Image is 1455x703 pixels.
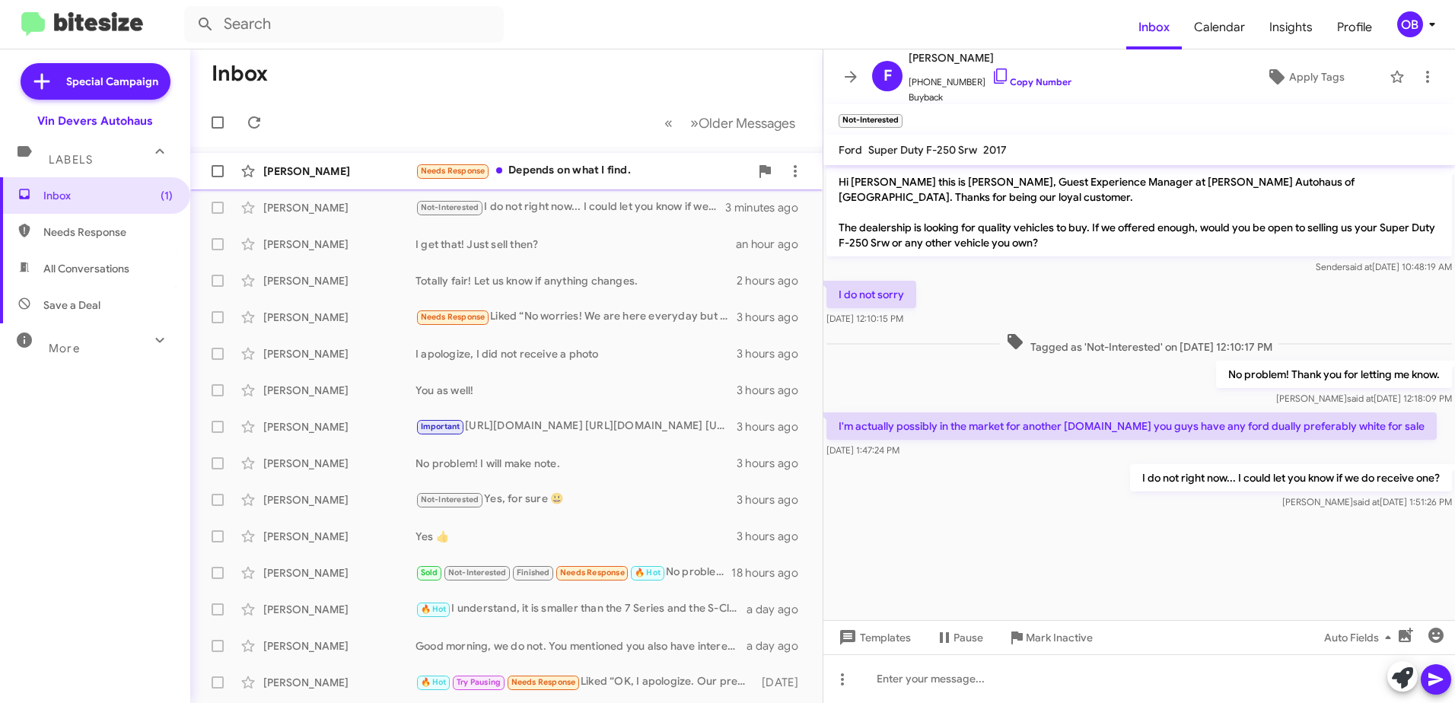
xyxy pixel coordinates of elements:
[421,312,486,322] span: Needs Response
[731,565,810,581] div: 18 hours ago
[826,412,1437,440] p: I'm actually possibly in the market for another [DOMAIN_NAME] you guys have any ford dually prefe...
[415,237,736,252] div: I get that! Just sell then?
[747,602,810,617] div: a day ago
[415,564,731,581] div: No problem
[1227,63,1382,91] button: Apply Tags
[909,49,1071,67] span: [PERSON_NAME]
[1347,393,1374,404] span: said at
[421,677,447,687] span: 🔥 Hot
[421,166,486,176] span: Needs Response
[737,419,810,434] div: 3 hours ago
[664,113,673,132] span: «
[909,67,1071,90] span: [PHONE_NUMBER]
[415,383,737,398] div: You as well!
[836,624,911,651] span: Templates
[1130,464,1452,491] p: I do not right now... I could let you know if we do receive one?
[37,113,153,129] div: Vin Devers Autohaus
[415,162,750,180] div: Depends on what I find.
[263,602,415,617] div: [PERSON_NAME]
[1282,496,1452,507] span: [PERSON_NAME] [DATE] 1:51:26 PM
[737,273,810,288] div: 2 hours ago
[66,74,158,89] span: Special Campaign
[263,638,415,654] div: [PERSON_NAME]
[737,383,810,398] div: 3 hours ago
[839,114,903,128] small: Not-Interested
[826,168,1452,256] p: Hi [PERSON_NAME] this is [PERSON_NAME], Guest Experience Manager at [PERSON_NAME] Autohaus of [GE...
[511,677,576,687] span: Needs Response
[1257,5,1325,49] a: Insights
[823,624,923,651] button: Templates
[737,456,810,471] div: 3 hours ago
[1312,624,1409,651] button: Auto Fields
[263,200,415,215] div: [PERSON_NAME]
[995,624,1105,651] button: Mark Inactive
[263,419,415,434] div: [PERSON_NAME]
[884,64,892,88] span: F
[415,308,737,326] div: Liked “No worries! We are here everyday but [DATE].”
[868,143,977,157] span: Super Duty F-250 Srw
[690,113,699,132] span: »
[161,188,173,203] span: (1)
[655,107,682,138] button: Previous
[826,313,903,324] span: [DATE] 12:10:15 PM
[43,188,173,203] span: Inbox
[1384,11,1438,37] button: OB
[421,421,460,431] span: Important
[747,638,810,654] div: a day ago
[1325,5,1384,49] a: Profile
[263,273,415,288] div: [PERSON_NAME]
[49,153,93,167] span: Labels
[263,237,415,252] div: [PERSON_NAME]
[826,281,916,308] p: I do not sorry
[421,604,447,614] span: 🔥 Hot
[43,297,100,313] span: Save a Deal
[737,346,810,361] div: 3 hours ago
[415,600,747,618] div: I understand, it is smaller than the 7 Series and the S-Class. I can keep you updated if we happe...
[415,638,747,654] div: Good morning, we do not. You mentioned you also have interest in looking for an e-tron GT as well...
[826,444,899,456] span: [DATE] 1:47:24 PM
[699,115,795,132] span: Older Messages
[457,677,501,687] span: Try Pausing
[1026,624,1093,651] span: Mark Inactive
[263,529,415,544] div: [PERSON_NAME]
[263,383,415,398] div: [PERSON_NAME]
[737,310,810,325] div: 3 hours ago
[415,491,737,508] div: Yes, for sure 😃
[1000,332,1278,355] span: Tagged as 'Not-Interested' on [DATE] 12:10:17 PM
[992,76,1071,87] a: Copy Number
[421,568,438,577] span: Sold
[909,90,1071,105] span: Buyback
[1324,624,1397,651] span: Auto Fields
[415,529,737,544] div: Yes 👍
[263,675,415,690] div: [PERSON_NAME]
[415,456,737,471] div: No problem! I will make note.
[560,568,625,577] span: Needs Response
[415,673,755,691] div: Liked “OK, I apologize. Our pre owned sales manager is back in the office. He wanted to touch bas...
[1397,11,1423,37] div: OB
[656,107,804,138] nav: Page navigation example
[212,62,268,86] h1: Inbox
[736,237,810,252] div: an hour ago
[263,164,415,179] div: [PERSON_NAME]
[184,6,504,43] input: Search
[21,63,170,100] a: Special Campaign
[421,202,479,212] span: Not-Interested
[1182,5,1257,49] a: Calendar
[263,346,415,361] div: [PERSON_NAME]
[415,346,737,361] div: I apologize, I did not receive a photo
[263,310,415,325] div: [PERSON_NAME]
[983,143,1007,157] span: 2017
[1353,496,1380,507] span: said at
[725,200,810,215] div: 3 minutes ago
[681,107,804,138] button: Next
[415,418,737,435] div: [URL][DOMAIN_NAME] [URL][DOMAIN_NAME] [URL][DOMAIN_NAME]
[415,199,725,216] div: I do not right now... I could let you know if we do receive one?
[43,261,129,276] span: All Conversations
[263,456,415,471] div: [PERSON_NAME]
[1126,5,1182,49] a: Inbox
[421,495,479,504] span: Not-Interested
[954,624,983,651] span: Pause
